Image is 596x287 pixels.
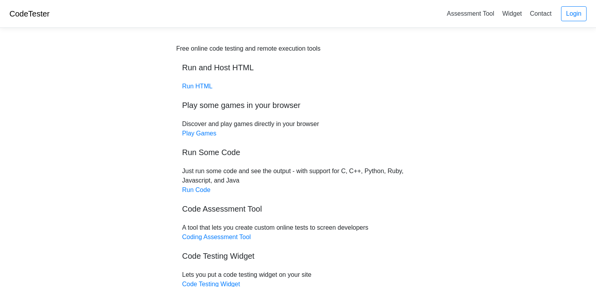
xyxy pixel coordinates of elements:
[527,7,555,20] a: Contact
[444,7,497,20] a: Assessment Tool
[9,9,50,18] a: CodeTester
[182,148,414,157] h5: Run Some Code
[499,7,525,20] a: Widget
[176,44,321,53] div: Free online code testing and remote execution tools
[182,63,414,72] h5: Run and Host HTML
[182,251,414,261] h5: Code Testing Widget
[182,186,211,193] a: Run Code
[182,83,213,90] a: Run HTML
[182,204,414,214] h5: Code Assessment Tool
[182,101,414,110] h5: Play some games in your browser
[182,130,216,137] a: Play Games
[561,6,587,21] a: Login
[182,234,251,240] a: Coding Assessment Tool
